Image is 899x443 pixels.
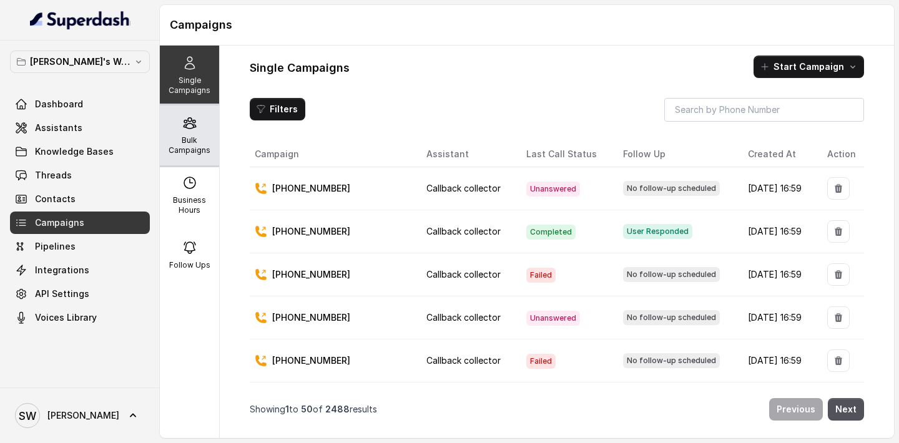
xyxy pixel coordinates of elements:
span: 2488 [325,404,350,414]
nav: Pagination [250,391,864,428]
span: Contacts [35,193,76,205]
span: [PERSON_NAME] [47,409,119,422]
span: Dashboard [35,98,83,110]
span: Completed [526,225,576,240]
button: [PERSON_NAME]'s Workspace [10,51,150,73]
td: [DATE] 16:59 [738,210,817,253]
p: Follow Ups [169,260,210,270]
span: Callback collector [426,226,501,236]
p: [PHONE_NUMBER] [272,268,350,281]
th: Assistant [416,142,516,167]
p: [PHONE_NUMBER] [272,225,350,238]
span: 50 [301,404,313,414]
p: [PHONE_NUMBER] [272,354,350,367]
span: Threads [35,169,72,182]
p: Single Campaigns [165,75,214,95]
a: Assistants [10,117,150,139]
span: No follow-up scheduled [623,353,720,368]
span: Callback collector [426,355,501,366]
img: light.svg [30,10,130,30]
span: Integrations [35,264,89,276]
span: Voices Library [35,311,97,324]
th: Follow Up [613,142,738,167]
input: Search by Phone Number [664,98,864,122]
th: Created At [738,142,817,167]
span: Assistants [35,122,82,134]
span: No follow-up scheduled [623,310,720,325]
a: Integrations [10,259,150,281]
span: Callback collector [426,183,501,193]
span: Callback collector [426,269,501,280]
span: 1 [285,404,289,414]
th: Action [817,142,864,167]
a: Knowledge Bases [10,140,150,163]
span: No follow-up scheduled [623,181,720,196]
h1: Campaigns [170,15,884,35]
td: [DATE] 16:59 [738,167,817,210]
span: Unanswered [526,182,580,197]
span: Callback collector [426,312,501,323]
p: [PHONE_NUMBER] [272,182,350,195]
span: Campaigns [35,217,84,229]
span: API Settings [35,288,89,300]
button: Next [828,398,864,421]
th: Last Call Status [516,142,613,167]
p: Business Hours [165,195,214,215]
p: Bulk Campaigns [165,135,214,155]
td: [DATE] 16:59 [738,339,817,382]
h1: Single Campaigns [250,58,350,78]
text: SW [19,409,36,422]
span: Pipelines [35,240,76,253]
p: Showing to of results [250,403,377,416]
a: Pipelines [10,235,150,258]
button: Start Campaign [754,56,864,78]
a: API Settings [10,283,150,305]
td: [DATE] 16:59 [738,253,817,296]
td: [DATE] 16:59 [738,382,817,426]
button: Filters [250,98,305,120]
a: Threads [10,164,150,187]
a: Dashboard [10,93,150,115]
span: Knowledge Bases [35,145,114,158]
a: Contacts [10,188,150,210]
span: User Responded [623,224,692,239]
p: [PERSON_NAME]'s Workspace [30,54,130,69]
th: Campaign [250,142,416,167]
a: Campaigns [10,212,150,234]
span: Unanswered [526,311,580,326]
span: No follow-up scheduled [623,267,720,282]
span: Failed [526,354,556,369]
p: [PHONE_NUMBER] [272,311,350,324]
td: [DATE] 16:59 [738,296,817,339]
button: Previous [769,398,823,421]
a: Voices Library [10,306,150,329]
span: Failed [526,268,556,283]
a: [PERSON_NAME] [10,398,150,433]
